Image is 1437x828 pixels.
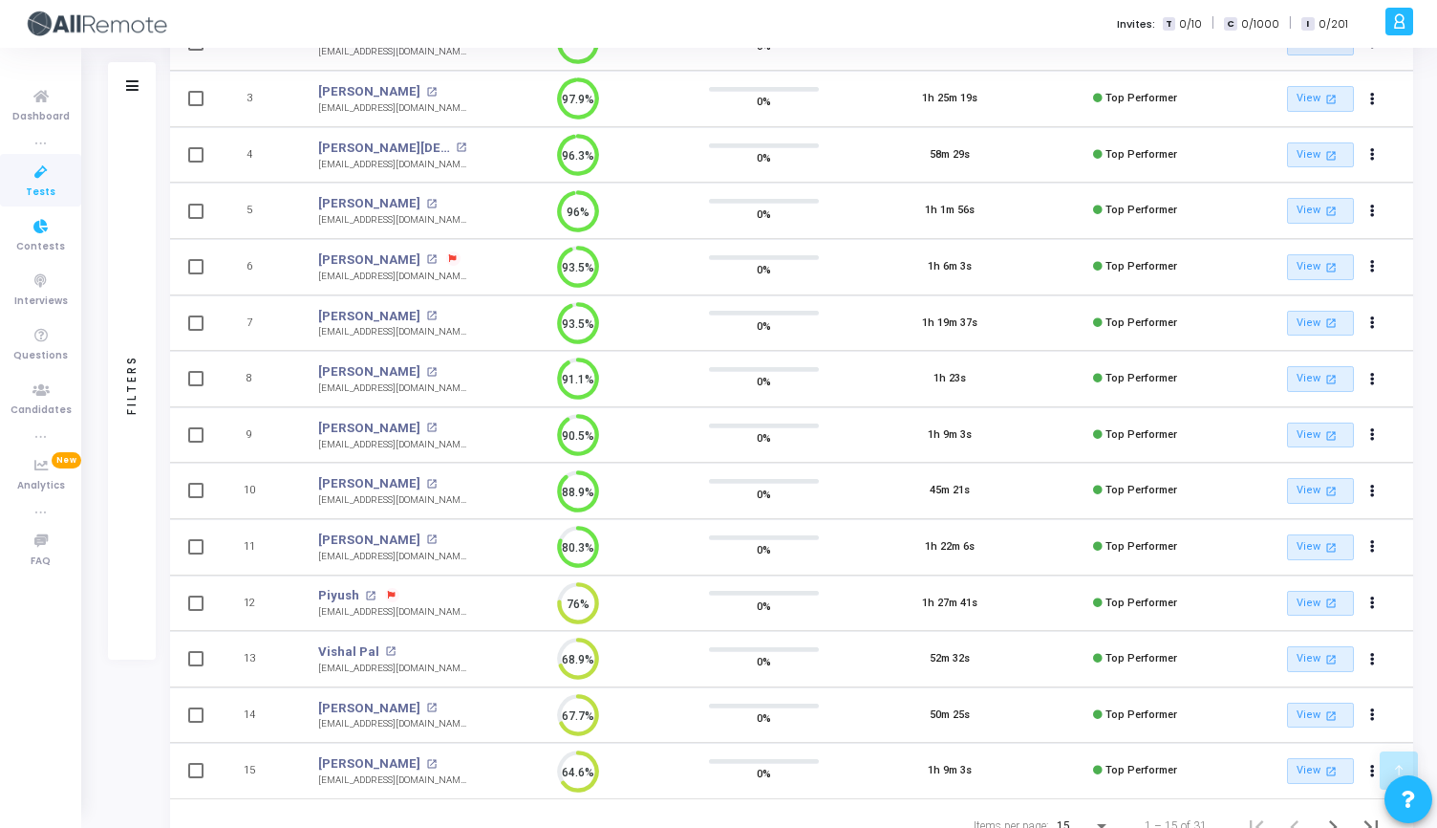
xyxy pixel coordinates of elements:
span: Questions [13,348,68,364]
button: Actions [1359,422,1385,448]
td: 10 [218,463,299,519]
mat-icon: open_in_new [1323,483,1340,499]
div: 1h 19m 37s [922,316,977,332]
button: Actions [1359,646,1385,673]
div: Filters [123,280,140,490]
img: logo [24,5,167,43]
td: 5 [218,183,299,239]
div: [EMAIL_ADDRESS][DOMAIN_NAME] [318,662,466,676]
a: [PERSON_NAME] [318,307,420,326]
button: Actions [1359,254,1385,281]
a: [PERSON_NAME] [318,194,420,213]
a: [PERSON_NAME] [318,474,420,493]
td: 13 [218,631,299,687]
a: View [1287,478,1354,504]
div: [EMAIL_ADDRESS][DOMAIN_NAME] [318,774,466,788]
div: 1h 9m 3s [928,763,972,779]
span: 0% [757,316,771,335]
span: I [1301,17,1314,32]
td: 8 [218,351,299,407]
a: View [1287,534,1354,560]
div: [EMAIL_ADDRESS][DOMAIN_NAME] [318,101,466,116]
span: Top Performer [1105,148,1177,161]
mat-icon: open_in_new [1323,651,1340,667]
div: 58m 29s [930,147,970,163]
span: 0% [757,764,771,783]
span: 0% [757,652,771,671]
a: [PERSON_NAME] [318,251,420,270]
mat-icon: open_in_new [1323,539,1340,556]
td: 4 [218,127,299,184]
span: 0% [757,204,771,223]
span: Top Performer [1105,92,1177,104]
mat-icon: open_in_new [1323,315,1340,331]
span: 0% [757,484,771,503]
button: Actions [1359,86,1385,113]
a: View [1287,758,1354,784]
a: View [1287,646,1354,672]
a: [PERSON_NAME] [318,699,420,718]
span: Dashboard [12,109,70,125]
a: Vishal Pal [318,643,379,662]
div: 1h 27m 41s [922,596,977,612]
div: 1h 22m 6s [925,539,975,556]
span: | [1212,13,1214,33]
mat-icon: open_in_new [426,703,437,713]
div: [EMAIL_ADDRESS][DOMAIN_NAME] [318,381,466,396]
div: 50m 25s [930,708,970,724]
button: Actions [1359,590,1385,617]
mat-icon: open_in_new [426,423,437,433]
div: 1h 6m 3s [928,259,972,275]
mat-icon: open_in_new [1323,259,1340,275]
mat-icon: open_in_new [1323,595,1340,611]
span: Top Performer [1105,764,1177,776]
td: 7 [218,295,299,352]
span: Top Performer [1105,316,1177,329]
span: Top Performer [1105,204,1177,216]
div: [EMAIL_ADDRESS][DOMAIN_NAME] [318,493,466,508]
span: 0% [757,596,771,615]
span: 0% [757,92,771,111]
a: [PERSON_NAME] [318,754,420,774]
a: View [1287,311,1354,337]
a: View [1287,142,1354,168]
span: 0% [757,540,771,559]
span: Top Performer [1105,36,1177,49]
a: [PERSON_NAME] [318,419,420,438]
span: 0% [757,260,771,279]
div: [EMAIL_ADDRESS][DOMAIN_NAME] [318,325,466,339]
span: Top Performer [1105,597,1177,609]
a: View [1287,366,1354,392]
mat-icon: open_in_new [1323,427,1340,444]
td: 3 [218,71,299,127]
div: [EMAIL_ADDRESS][DOMAIN_NAME] [318,605,466,620]
mat-icon: open_in_new [456,142,466,153]
div: 1h 9m 3s [928,427,972,444]
mat-icon: open_in_new [426,311,437,321]
span: 0/10 [1179,16,1202,33]
button: Actions [1359,198,1385,225]
button: Actions [1359,478,1385,505]
a: View [1287,591,1354,617]
a: View [1287,198,1354,224]
span: C [1224,17,1236,32]
button: Actions [1359,758,1385,785]
mat-icon: open_in_new [426,87,437,98]
span: Interviews [14,294,68,310]
td: 6 [218,239,299,295]
td: 9 [218,407,299,464]
span: | [1289,13,1292,33]
span: T [1163,17,1175,32]
a: View [1287,703,1354,729]
a: View [1287,86,1354,112]
span: Candidates [11,403,72,419]
span: Top Performer [1105,372,1177,384]
mat-icon: open_in_new [1323,91,1340,107]
div: 1h 25m 19s [922,91,977,107]
div: [EMAIL_ADDRESS][DOMAIN_NAME] [318,213,466,228]
a: View [1287,423,1354,448]
button: Actions [1359,366,1385,393]
span: Top Performer [1105,484,1177,496]
span: Analytics [17,478,65,494]
mat-icon: open_in_new [426,367,437,378]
